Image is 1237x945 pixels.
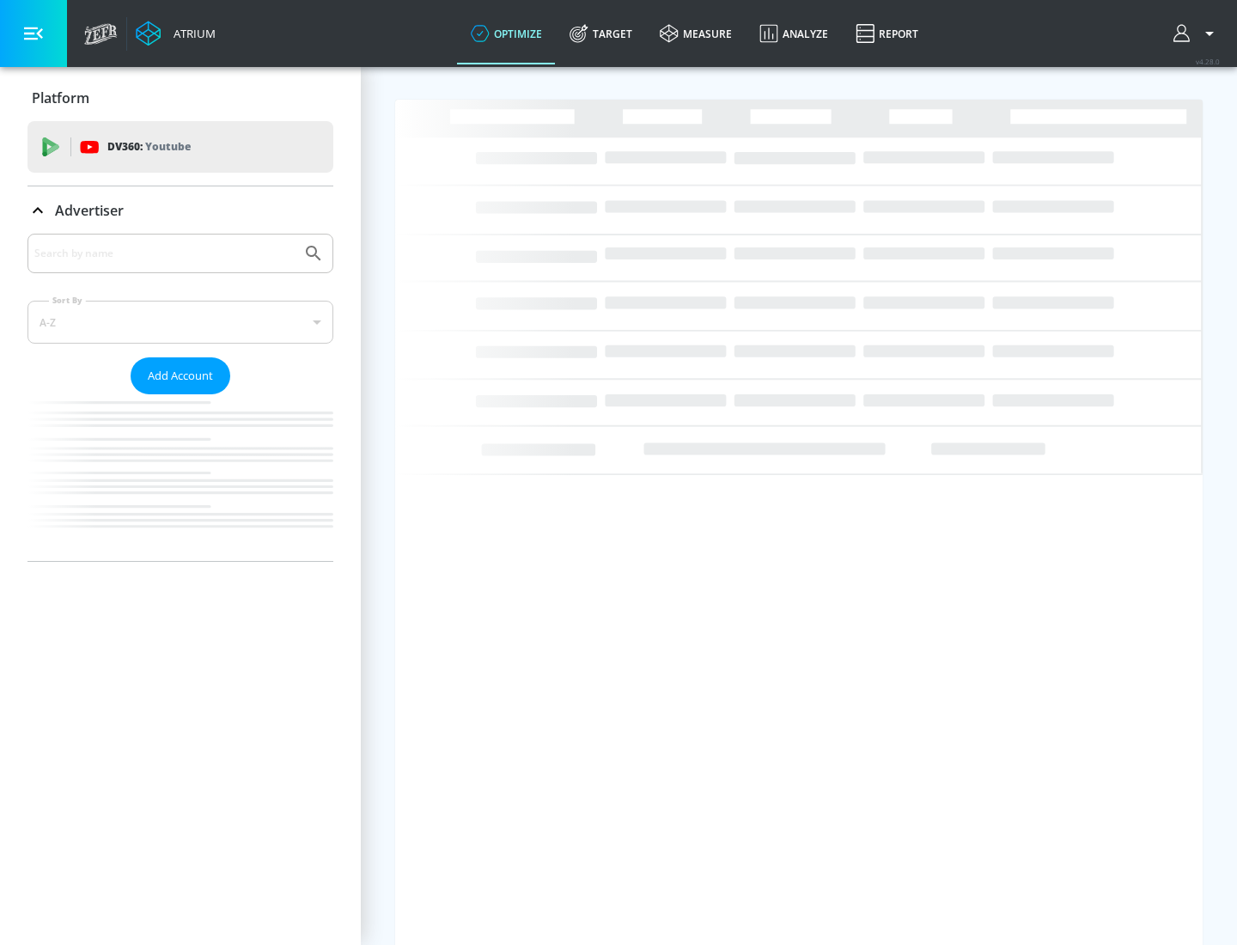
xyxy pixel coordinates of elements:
div: A-Z [27,301,333,344]
p: Advertiser [55,201,124,220]
span: v 4.28.0 [1196,57,1220,66]
div: DV360: Youtube [27,121,333,173]
div: Advertiser [27,234,333,561]
label: Sort By [49,295,86,306]
nav: list of Advertiser [27,394,333,561]
div: Platform [27,74,333,122]
p: DV360: [107,137,191,156]
a: optimize [457,3,556,64]
p: Platform [32,88,89,107]
div: Advertiser [27,186,333,235]
a: Atrium [136,21,216,46]
a: Analyze [746,3,842,64]
p: Youtube [145,137,191,155]
button: Add Account [131,357,230,394]
input: Search by name [34,242,295,265]
a: Target [556,3,646,64]
a: Report [842,3,932,64]
div: Atrium [167,26,216,41]
span: Add Account [148,366,213,386]
a: measure [646,3,746,64]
